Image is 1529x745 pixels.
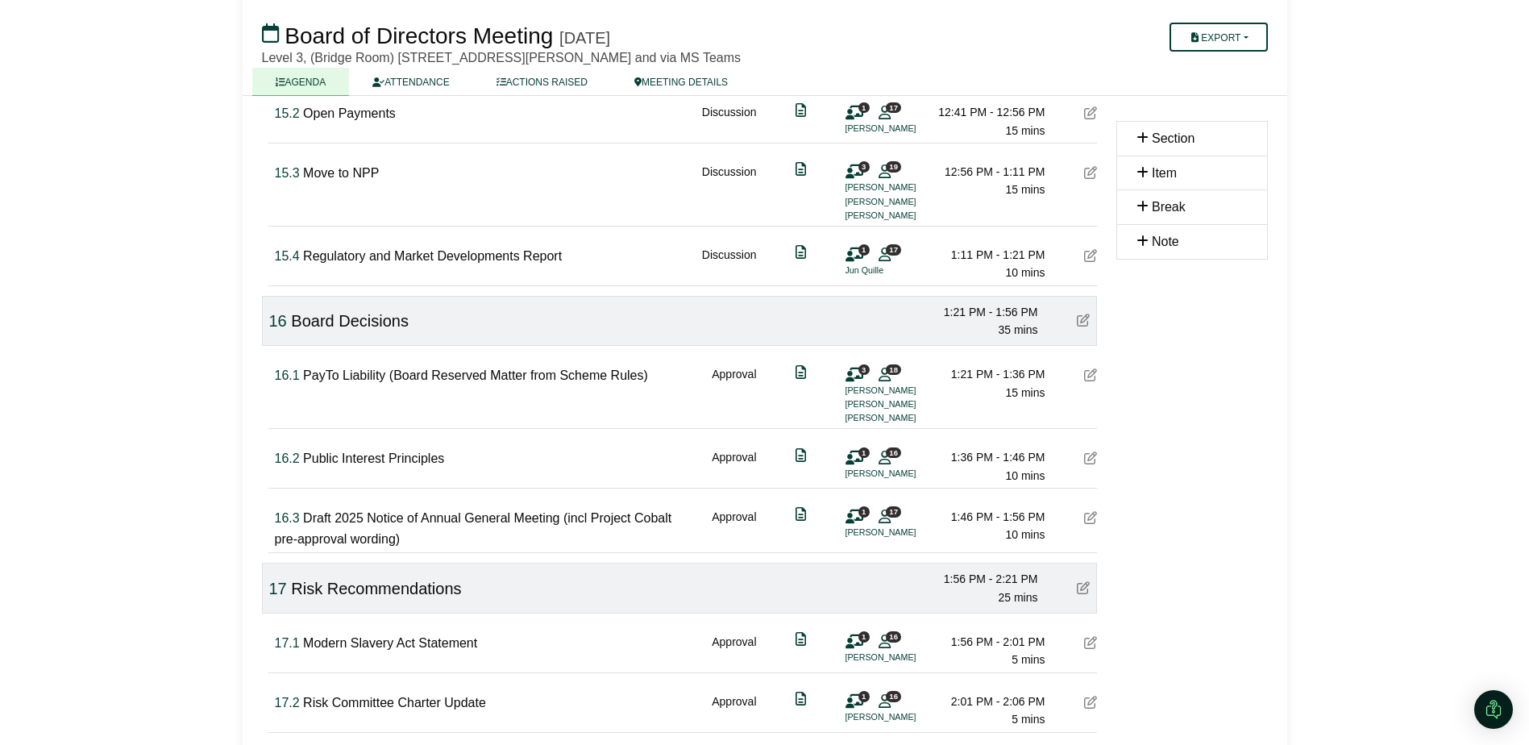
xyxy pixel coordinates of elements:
span: Click to fine tune number [275,452,300,465]
li: [PERSON_NAME] [846,526,966,539]
div: 1:11 PM - 1:21 PM [933,246,1045,264]
span: Risk Recommendations [291,580,461,597]
div: 12:41 PM - 12:56 PM [933,103,1045,121]
span: 25 mins [998,591,1037,604]
span: Click to fine tune number [275,249,300,263]
span: 10 mins [1005,469,1045,482]
li: [PERSON_NAME] [846,710,966,724]
span: Click to fine tune number [269,312,287,330]
span: Break [1152,200,1186,214]
span: 1 [858,506,870,517]
span: Draft 2025 Notice of Annual General Meeting (incl Project Cobalt pre-approval wording) [275,511,672,546]
span: 17 [886,244,901,255]
a: MEETING DETAILS [611,68,751,96]
span: 1 [858,447,870,458]
span: Open Payments [303,106,396,120]
span: Note [1152,235,1179,248]
li: [PERSON_NAME] [846,209,966,223]
span: 1 [858,691,870,701]
li: [PERSON_NAME] [846,122,966,135]
span: 1 [858,244,870,255]
div: Discussion [702,103,757,139]
span: Click to fine tune number [275,368,300,382]
span: Regulatory and Market Developments Report [303,249,562,263]
span: Section [1152,131,1195,145]
li: [PERSON_NAME] [846,397,966,411]
span: 5 mins [1012,653,1045,666]
div: 1:21 PM - 1:56 PM [925,303,1038,321]
span: 5 mins [1012,713,1045,726]
span: 10 mins [1005,528,1045,541]
span: 1 [858,631,870,642]
span: Click to fine tune number [275,636,300,650]
span: Modern Slavery Act Statement [303,636,477,650]
span: 16 [886,691,901,701]
span: Click to fine tune number [275,106,300,120]
span: Board Decisions [291,312,409,330]
span: Click to fine tune number [275,511,300,525]
button: Export [1170,23,1267,52]
div: Approval [712,693,756,729]
div: Open Intercom Messenger [1474,690,1513,729]
span: 15 mins [1005,183,1045,196]
li: [PERSON_NAME] [846,181,966,194]
div: 1:46 PM - 1:56 PM [933,508,1045,526]
div: Approval [712,508,756,549]
div: 1:21 PM - 1:36 PM [933,365,1045,383]
a: ACTIONS RAISED [473,68,611,96]
span: 10 mins [1005,266,1045,279]
span: 35 mins [998,323,1037,336]
span: 16 [886,631,901,642]
li: [PERSON_NAME] [846,651,966,664]
div: 1:56 PM - 2:01 PM [933,633,1045,651]
a: ATTENDANCE [349,68,472,96]
li: [PERSON_NAME] [846,411,966,425]
span: Click to fine tune number [275,696,300,710]
div: [DATE] [559,28,610,48]
span: 15 mins [1005,124,1045,137]
div: 2:01 PM - 2:06 PM [933,693,1045,710]
span: Click to fine tune number [269,580,287,597]
div: 1:36 PM - 1:46 PM [933,448,1045,466]
li: [PERSON_NAME] [846,467,966,481]
span: 18 [886,364,901,375]
span: 16 [886,447,901,458]
div: Discussion [702,246,757,282]
div: Approval [712,633,756,669]
div: Approval [712,365,756,425]
span: 3 [858,364,870,375]
li: Jun Quille [846,264,966,277]
span: 17 [886,506,901,517]
span: 17 [886,102,901,113]
div: Approval [712,448,756,485]
span: 19 [886,161,901,172]
span: Click to fine tune number [275,166,300,180]
a: AGENDA [252,68,350,96]
span: Risk Committee Charter Update [303,696,486,710]
div: 1:56 PM - 2:21 PM [925,570,1038,588]
span: Move to NPP [303,166,379,180]
span: 15 mins [1005,386,1045,399]
span: PayTo Liability (Board Reserved Matter from Scheme Rules) [303,368,648,382]
li: [PERSON_NAME] [846,195,966,209]
div: 12:56 PM - 1:11 PM [933,163,1045,181]
span: Public Interest Principles [303,452,444,465]
li: [PERSON_NAME] [846,384,966,397]
span: Level 3, (Bridge Room) [STREET_ADDRESS][PERSON_NAME] and via MS Teams [262,51,742,65]
span: Item [1152,166,1177,180]
span: Board of Directors Meeting [285,23,553,48]
span: 3 [858,161,870,172]
span: 1 [858,102,870,113]
div: Discussion [702,163,757,223]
